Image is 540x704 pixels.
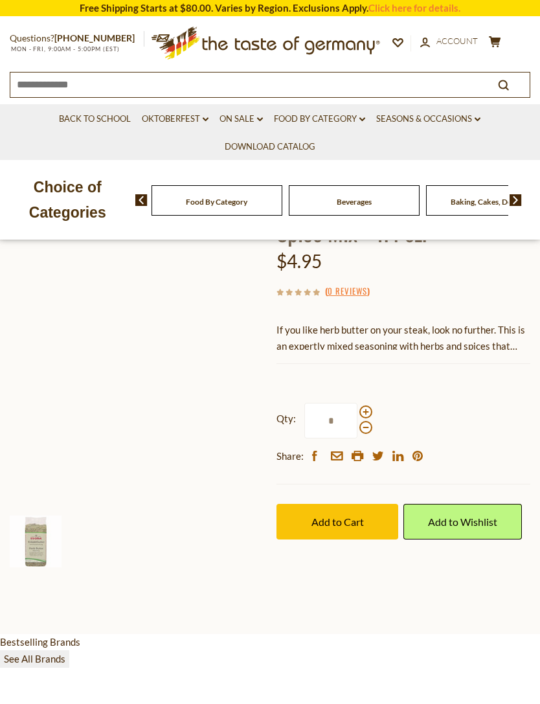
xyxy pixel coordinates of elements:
[54,32,135,43] a: [PHONE_NUMBER]
[10,516,62,567] img: Edora German Herb Butter Spice Mix
[403,504,522,539] a: Add to Wishlist
[274,112,365,126] a: Food By Category
[304,403,357,438] input: Qty:
[337,197,372,207] a: Beverages
[59,112,131,126] a: Back to School
[276,322,530,354] p: If you like herb butter on your steak, look no further. This is an expertly mixed seasoning with ...
[436,36,478,46] span: Account
[225,140,315,154] a: Download Catalog
[376,112,480,126] a: Seasons & Occasions
[142,112,208,126] a: Oktoberfest
[325,284,370,297] span: ( )
[451,197,532,207] a: Baking, Cakes, Desserts
[328,284,367,299] a: 0 Reviews
[276,250,322,272] span: $4.95
[311,516,364,528] span: Add to Cart
[276,188,530,246] h1: Edora German Herb Butter Spice Mix - 1.4 oz.
[510,194,522,206] img: next arrow
[186,197,247,207] a: Food By Category
[10,45,120,52] span: MON - FRI, 9:00AM - 5:00PM (EST)
[219,112,263,126] a: On Sale
[10,30,144,47] p: Questions?
[276,504,398,539] button: Add to Cart
[135,194,148,206] img: previous arrow
[276,448,304,464] span: Share:
[368,2,460,14] a: Click here for details.
[420,34,478,49] a: Account
[276,411,296,427] strong: Qty:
